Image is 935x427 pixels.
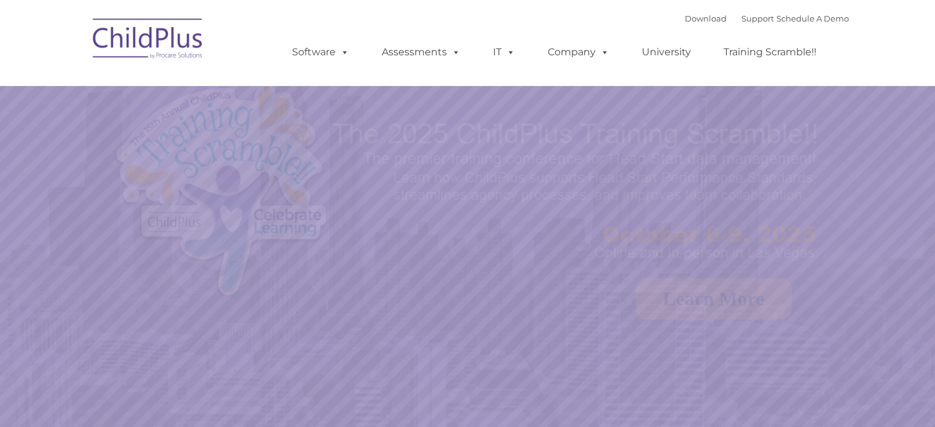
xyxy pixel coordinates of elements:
a: Support [741,14,774,23]
a: Assessments [369,40,473,65]
a: Company [535,40,621,65]
a: IT [481,40,527,65]
a: Software [280,40,361,65]
a: Training Scramble!! [711,40,829,65]
a: Download [685,14,727,23]
a: Learn More [636,278,792,319]
img: ChildPlus by Procare Solutions [87,10,210,71]
a: Schedule A Demo [776,14,849,23]
a: University [629,40,703,65]
font: | [685,14,849,23]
